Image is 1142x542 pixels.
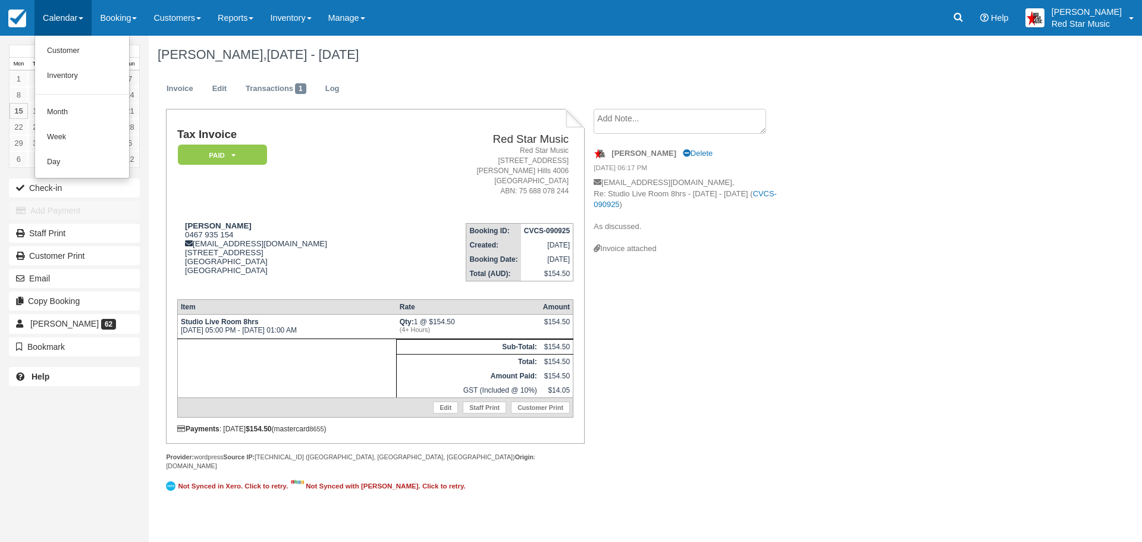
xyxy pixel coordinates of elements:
td: [DATE] 05:00 PM - [DATE] 01:00 AM [177,314,396,339]
a: 14 [121,87,139,103]
a: Inventory [35,64,129,89]
strong: Payments [177,425,219,433]
th: Booking ID: [466,223,521,238]
a: 6 [10,151,28,167]
a: 22 [10,119,28,135]
a: Week [35,125,129,150]
a: 9 [28,87,46,103]
td: $154.50 [521,267,573,281]
b: Help [32,372,49,381]
a: Not Synced in Xero. Click to retry. [166,480,291,493]
strong: Origin [515,453,534,460]
h2: Red Star Music [413,133,569,146]
a: Edit [433,402,458,413]
a: Not Synced with [PERSON_NAME]. Click to retry. [291,480,469,493]
div: 0467 935 154 [EMAIL_ADDRESS][DOMAIN_NAME] [STREET_ADDRESS] [GEOGRAPHIC_DATA] [GEOGRAPHIC_DATA] [177,221,408,290]
strong: [PERSON_NAME] [185,221,252,230]
a: 8 [10,87,28,103]
span: [PERSON_NAME] [30,319,99,328]
div: Invoice attached [594,243,794,255]
ul: Calendar [34,36,130,178]
th: Total (AUD): [466,267,521,281]
strong: [PERSON_NAME] [611,149,676,158]
a: [PERSON_NAME] 62 [9,314,140,333]
a: Log [316,77,349,101]
th: Created: [466,238,521,252]
a: 1 [10,71,28,87]
a: Delete [683,149,713,158]
h1: [PERSON_NAME], [158,48,996,62]
th: Tue [28,58,46,71]
td: [DATE] [521,238,573,252]
span: 1 [295,83,306,94]
address: Red Star Music [STREET_ADDRESS] [PERSON_NAME] Hills 4006 [GEOGRAPHIC_DATA] ABN: 75 688 078 244 [413,146,569,197]
em: Paid [178,145,267,165]
td: GST (Included @ 10%) [397,383,540,398]
button: Copy Booking [9,292,140,311]
div: : [DATE] (mastercard ) [177,425,573,433]
a: 29 [10,135,28,151]
p: [PERSON_NAME] [1052,6,1122,18]
a: 15 [10,103,28,119]
strong: Source IP: [223,453,255,460]
a: Paid [177,144,263,166]
a: Customer [35,39,129,64]
img: checkfront-main-nav-mini-logo.png [8,10,26,27]
span: [DATE] - [DATE] [266,47,359,62]
a: 30 [28,135,46,151]
th: Total: [397,354,540,369]
strong: $154.50 [246,425,271,433]
em: [DATE] 06:17 PM [594,163,794,176]
a: Staff Print [9,224,140,243]
a: 7 [28,151,46,167]
a: 21 [121,103,139,119]
th: Booking Date: [466,252,521,267]
div: $154.50 [543,318,570,336]
th: Amount Paid: [397,369,540,383]
a: Staff Print [463,402,506,413]
a: 16 [28,103,46,119]
button: Check-in [9,178,140,198]
p: Red Star Music [1052,18,1122,30]
h1: Tax Invoice [177,129,408,141]
em: (4+ Hours) [400,326,537,333]
a: 28 [121,119,139,135]
p: [EMAIL_ADDRESS][DOMAIN_NAME], Re: Studio Live Room 8hrs - [DATE] - [DATE] ( ) As discussed. [594,177,794,243]
a: Edit [203,77,236,101]
span: Help [991,13,1009,23]
a: Customer Print [511,402,570,413]
a: Customer Print [9,246,140,265]
th: Mon [10,58,28,71]
strong: CVCS-090925 [524,227,570,235]
small: 8655 [310,425,324,433]
td: $14.05 [540,383,573,398]
a: Help [9,367,140,386]
strong: Provider: [166,453,194,460]
strong: Qty [400,318,414,326]
td: [DATE] [521,252,573,267]
td: $154.50 [540,339,573,354]
td: 1 @ $154.50 [397,314,540,339]
th: Sun [121,58,139,71]
button: Email [9,269,140,288]
a: 12 [121,151,139,167]
a: 5 [121,135,139,151]
th: Sub-Total: [397,339,540,354]
a: Transactions1 [237,77,315,101]
a: Invoice [158,77,202,101]
i: Help [980,14,989,22]
button: Bookmark [9,337,140,356]
td: $154.50 [540,354,573,369]
a: 2 [28,71,46,87]
th: Amount [540,299,573,314]
a: 7 [121,71,139,87]
span: 62 [101,319,116,330]
a: 23 [28,119,46,135]
a: Day [35,150,129,175]
div: wordpress [TECHNICAL_ID] ([GEOGRAPHIC_DATA], [GEOGRAPHIC_DATA], [GEOGRAPHIC_DATA]) : [DOMAIN_NAME] [166,453,584,471]
img: A2 [1025,8,1044,27]
strong: Studio Live Room 8hrs [181,318,259,326]
th: Item [177,299,396,314]
button: Add Payment [9,201,140,220]
td: $154.50 [540,369,573,383]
